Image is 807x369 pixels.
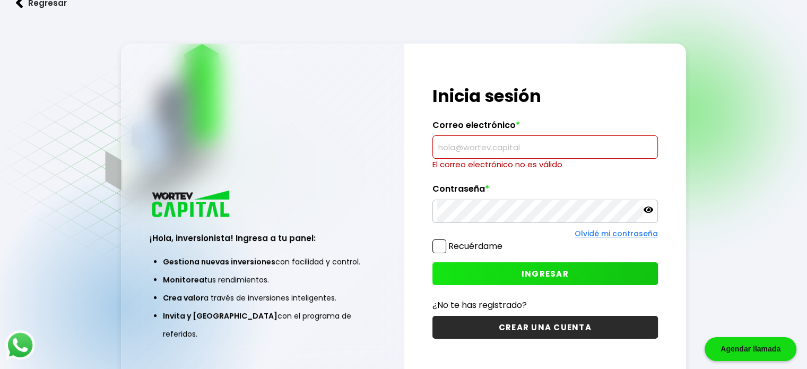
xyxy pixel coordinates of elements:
[163,271,362,289] li: tus rendimientos.
[432,83,658,109] h1: Inicia sesión
[575,228,658,239] a: Olvidé mi contraseña
[432,184,658,200] label: Contraseña
[163,307,362,343] li: con el programa de referidos.
[432,159,658,170] p: El correo electrónico no es válido
[448,240,502,252] label: Recuérdame
[705,337,796,361] div: Agendar llamada
[522,268,569,279] span: INGRESAR
[163,293,204,303] span: Crea valor
[163,274,204,285] span: Monitorea
[432,262,658,285] button: INGRESAR
[163,311,277,321] span: Invita y [GEOGRAPHIC_DATA]
[163,256,275,267] span: Gestiona nuevas inversiones
[432,298,658,339] a: ¿No te has registrado?CREAR UNA CUENTA
[432,316,658,339] button: CREAR UNA CUENTA
[5,330,35,360] img: logos_whatsapp-icon.242b2217.svg
[163,289,362,307] li: a través de inversiones inteligentes.
[437,136,653,158] input: hola@wortev.capital
[432,120,658,136] label: Correo electrónico
[432,298,658,312] p: ¿No te has registrado?
[150,189,233,220] img: logo_wortev_capital
[163,253,362,271] li: con facilidad y control.
[150,232,375,244] h3: ¡Hola, inversionista! Ingresa a tu panel:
